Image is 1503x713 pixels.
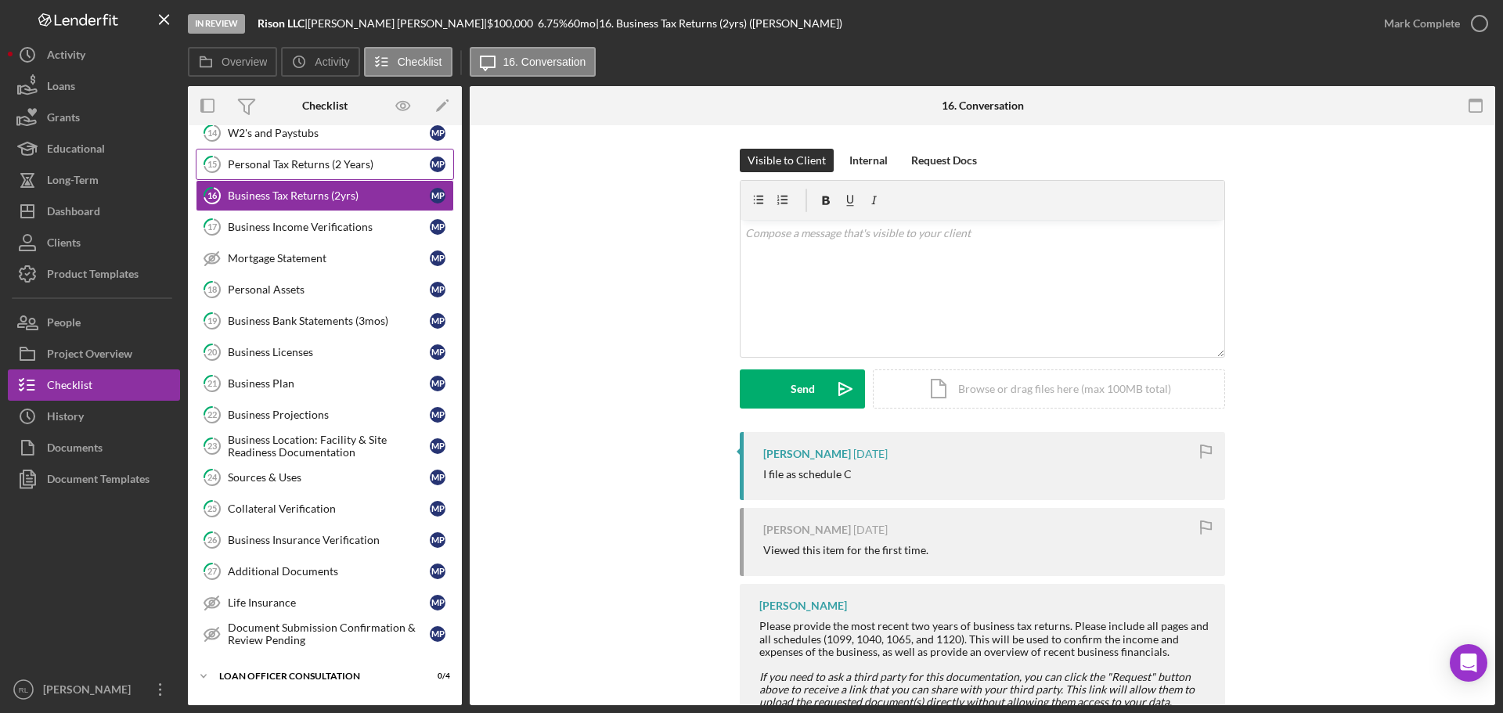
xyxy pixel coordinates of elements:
button: RL[PERSON_NAME] [8,674,180,705]
div: Business Insurance Verification [228,534,430,546]
button: Product Templates [8,258,180,290]
div: Please provide the most recent two years of business tax returns. Please include all pages and al... [759,620,1209,657]
div: 16. Conversation [942,99,1024,112]
div: Visible to Client [748,149,826,172]
div: [PERSON_NAME] [39,674,141,709]
div: Activity [47,39,85,74]
button: Documents [8,432,180,463]
tspan: 14 [207,128,218,138]
a: Long-Term [8,164,180,196]
div: 60 mo [568,17,596,30]
div: M P [430,250,445,266]
div: | 16. Business Tax Returns (2yrs) ([PERSON_NAME]) [596,17,842,30]
div: Business Licenses [228,346,430,358]
div: M P [430,376,445,391]
div: 0 / 4 [422,672,450,681]
a: 27Additional DocumentsMP [196,556,454,587]
div: Collateral Verification [228,502,430,515]
button: Educational [8,133,180,164]
label: Overview [222,56,267,68]
div: Send [791,369,815,409]
tspan: 21 [207,378,217,388]
tspan: 19 [207,315,218,326]
div: Request Docs [911,149,977,172]
div: M P [430,313,445,329]
div: Checklist [302,99,348,112]
a: 14W2's and PaystubsMP [196,117,454,149]
div: W2's and Paystubs [228,127,430,139]
div: Personal Tax Returns (2 Years) [228,158,430,171]
div: Clients [47,227,81,262]
a: 18Personal AssetsMP [196,274,454,305]
div: [PERSON_NAME] [PERSON_NAME] | [308,17,487,30]
div: M P [430,125,445,141]
div: Personal Assets [228,283,430,296]
div: Business Bank Statements (3mos) [228,315,430,327]
div: Educational [47,133,105,168]
a: 19Business Bank Statements (3mos)MP [196,305,454,337]
div: Mark Complete [1384,8,1460,39]
a: Life InsuranceMP [196,587,454,618]
div: 6.75 % [538,17,568,30]
div: M P [430,595,445,610]
a: Project Overview [8,338,180,369]
div: Business Income Verifications [228,221,430,233]
a: 15Personal Tax Returns (2 Years)MP [196,149,454,180]
div: Project Overview [47,338,132,373]
time: 2025-05-02 16:44 [853,524,888,536]
a: Mortgage StatementMP [196,243,454,274]
button: Request Docs [903,149,985,172]
div: Loans [47,70,75,106]
div: Document Templates [47,463,150,499]
div: Life Insurance [228,596,430,609]
div: Internal [849,149,888,172]
label: Checklist [398,56,442,68]
div: Checklist [47,369,92,405]
button: Loans [8,70,180,102]
tspan: 24 [207,472,218,482]
button: Grants [8,102,180,133]
time: 2025-06-09 06:19 [853,448,888,460]
div: People [47,307,81,342]
button: 16. Conversation [470,47,597,77]
tspan: 22 [207,409,217,420]
button: Dashboard [8,196,180,227]
label: Activity [315,56,349,68]
div: M P [430,407,445,423]
button: People [8,307,180,338]
span: $100,000 [487,16,533,30]
div: Viewed this item for the first time. [763,544,928,556]
a: 24Sources & UsesMP [196,462,454,493]
tspan: 27 [207,566,218,576]
a: 22Business ProjectionsMP [196,399,454,430]
button: History [8,401,180,432]
div: M P [430,219,445,235]
div: Grants [47,102,80,137]
div: Mortgage Statement [228,252,430,265]
a: 17Business Income VerificationsMP [196,211,454,243]
div: M P [430,157,445,172]
button: Overview [188,47,277,77]
div: M P [430,532,445,548]
a: Document Templates [8,463,180,495]
div: Documents [47,432,103,467]
div: Additional Documents [228,565,430,578]
div: Business Plan [228,377,430,390]
div: Open Intercom Messenger [1450,644,1487,682]
tspan: 20 [207,347,218,357]
a: 20Business LicensesMP [196,337,454,368]
a: 23Business Location: Facility & Site Readiness DocumentationMP [196,430,454,462]
div: M P [430,282,445,297]
a: 25Collateral VerificationMP [196,493,454,524]
button: Internal [842,149,896,172]
div: I file as schedule C [763,468,852,481]
div: [PERSON_NAME] [759,600,847,612]
div: Document Submission Confirmation & Review Pending [228,621,430,646]
tspan: 16 [207,190,218,200]
button: Checklist [8,369,180,401]
div: M P [430,438,445,454]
